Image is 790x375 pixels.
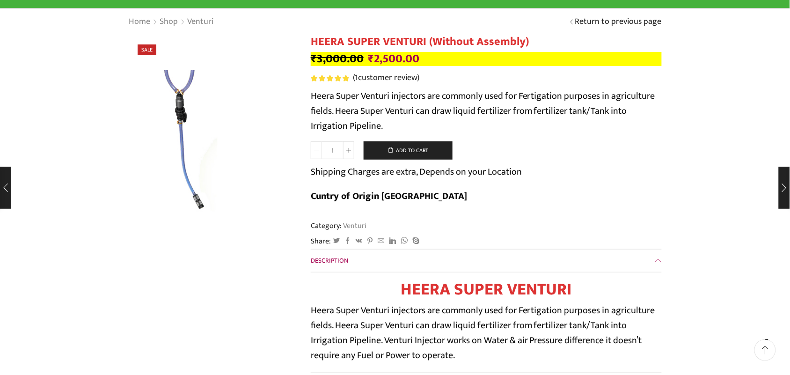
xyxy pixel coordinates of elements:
span: ₹ [311,49,317,68]
span: Description [311,255,348,266]
span: Rated out of 5 based on customer rating [311,75,349,81]
a: Home [128,16,151,28]
p: Heera Super Venturi injectors are commonly used for Fertigation purposes in agriculture fields. H... [311,88,662,133]
a: Shop [159,16,178,28]
span: 1 [355,71,358,85]
a: Description [311,250,662,272]
a: Return to previous page [575,16,662,28]
span: 1 [311,75,351,81]
div: Rated 5.00 out of 5 [311,75,349,81]
p: Heera Super Venturi injectors are commonly used for Fertigation purposes in agriculture fields. H... [311,303,662,363]
input: Product quantity [322,141,343,159]
nav: Breadcrumb [128,16,214,28]
a: (1customer review) [353,72,419,84]
p: Shipping Charges are extra, Depends on your Location [311,164,522,179]
strong: HEERA SUPER VENTURI [401,275,572,303]
a: Venturi [342,220,366,232]
span: Sale [138,44,156,55]
b: Cuntry of Origin [GEOGRAPHIC_DATA] [311,188,467,204]
h1: HEERA SUPER VENTURI (Without Assembly) [311,35,662,49]
bdi: 2,500.00 [368,49,419,68]
span: Share: [311,236,331,247]
span: ₹ [368,49,374,68]
span: Category: [311,221,366,231]
bdi: 3,000.00 [311,49,364,68]
button: Add to cart [364,141,453,160]
a: Venturi [187,16,214,28]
